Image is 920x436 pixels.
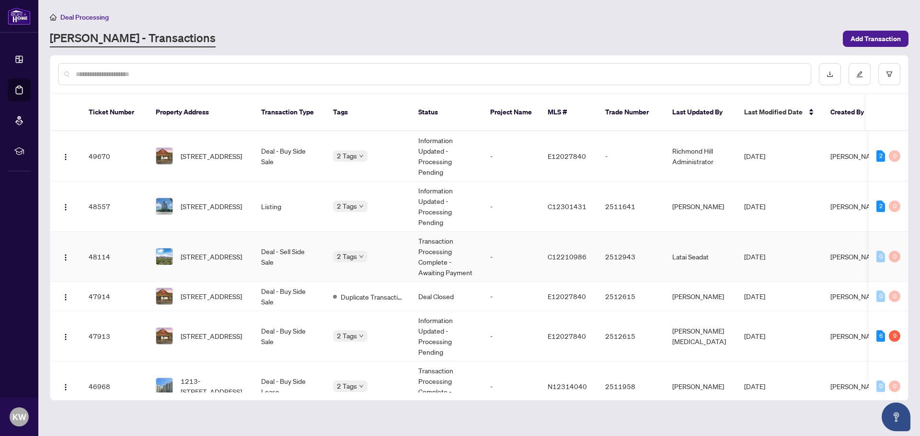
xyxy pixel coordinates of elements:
[483,232,540,282] td: -
[851,31,901,46] span: Add Transaction
[849,63,871,85] button: edit
[81,282,148,311] td: 47914
[62,293,69,301] img: Logo
[876,380,885,392] div: 0
[58,249,73,264] button: Logo
[58,199,73,214] button: Logo
[744,292,765,301] span: [DATE]
[253,131,325,181] td: Deal - Buy Side Sale
[540,94,598,131] th: MLS #
[8,7,31,25] img: logo
[181,151,242,161] span: [STREET_ADDRESS]
[665,311,736,361] td: [PERSON_NAME][MEDICAL_DATA]
[253,311,325,361] td: Deal - Buy Side Sale
[337,380,357,391] span: 2 Tags
[359,384,364,389] span: down
[882,402,910,431] button: Open asap
[411,131,483,181] td: Information Updated - Processing Pending
[341,291,403,302] span: Duplicate Transaction
[483,94,540,131] th: Project Name
[337,150,357,161] span: 2 Tags
[830,332,882,340] span: [PERSON_NAME]
[665,131,736,181] td: Richmond Hill Administrator
[665,232,736,282] td: Latai Seadat
[156,328,172,344] img: thumbnail-img
[483,311,540,361] td: -
[876,150,885,162] div: 2
[889,251,900,262] div: 0
[876,291,885,302] div: 0
[337,330,357,341] span: 2 Tags
[156,198,172,214] img: thumbnail-img
[830,202,882,211] span: [PERSON_NAME]
[81,361,148,412] td: 46968
[830,152,882,160] span: [PERSON_NAME]
[411,311,483,361] td: Information Updated - Processing Pending
[253,181,325,232] td: Listing
[483,282,540,311] td: -
[876,251,885,262] div: 0
[50,30,216,47] a: [PERSON_NAME] - Transactions
[878,63,900,85] button: filter
[181,291,242,302] span: [STREET_ADDRESS]
[548,292,586,301] span: E12027840
[81,94,148,131] th: Ticket Number
[744,202,765,211] span: [DATE]
[181,251,242,262] span: [STREET_ADDRESS]
[876,330,885,342] div: 6
[744,382,765,391] span: [DATE]
[253,94,325,131] th: Transaction Type
[598,232,665,282] td: 2512943
[359,154,364,158] span: down
[156,288,172,304] img: thumbnail-img
[337,201,357,212] span: 2 Tags
[548,202,586,211] span: C12301431
[359,254,364,259] span: down
[876,201,885,212] div: 2
[736,94,823,131] th: Last Modified Date
[253,282,325,311] td: Deal - Buy Side Sale
[856,71,863,78] span: edit
[598,181,665,232] td: 2511641
[889,380,900,392] div: 0
[325,94,411,131] th: Tags
[889,330,900,342] div: 9
[156,148,172,164] img: thumbnail-img
[359,334,364,338] span: down
[598,131,665,181] td: -
[665,282,736,311] td: [PERSON_NAME]
[665,181,736,232] td: [PERSON_NAME]
[665,361,736,412] td: [PERSON_NAME]
[81,311,148,361] td: 47913
[548,152,586,160] span: E12027840
[411,181,483,232] td: Information Updated - Processing Pending
[58,328,73,344] button: Logo
[181,331,242,341] span: [STREET_ADDRESS]
[744,252,765,261] span: [DATE]
[823,94,880,131] th: Created By
[60,13,109,22] span: Deal Processing
[156,248,172,265] img: thumbnail-img
[181,376,246,397] span: 1213-[STREET_ADDRESS]
[62,383,69,391] img: Logo
[62,203,69,211] img: Logo
[744,107,803,117] span: Last Modified Date
[62,333,69,341] img: Logo
[889,150,900,162] div: 0
[359,204,364,209] span: down
[889,291,900,302] div: 0
[81,181,148,232] td: 48557
[253,361,325,412] td: Deal - Buy Side Lease
[181,201,242,212] span: [STREET_ADDRESS]
[12,410,26,424] span: KW
[58,148,73,164] button: Logo
[744,152,765,160] span: [DATE]
[483,361,540,412] td: -
[886,71,893,78] span: filter
[58,379,73,394] button: Logo
[411,361,483,412] td: Transaction Processing Complete - Awaiting Payment
[598,282,665,311] td: 2512615
[598,361,665,412] td: 2511958
[598,94,665,131] th: Trade Number
[830,292,882,301] span: [PERSON_NAME]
